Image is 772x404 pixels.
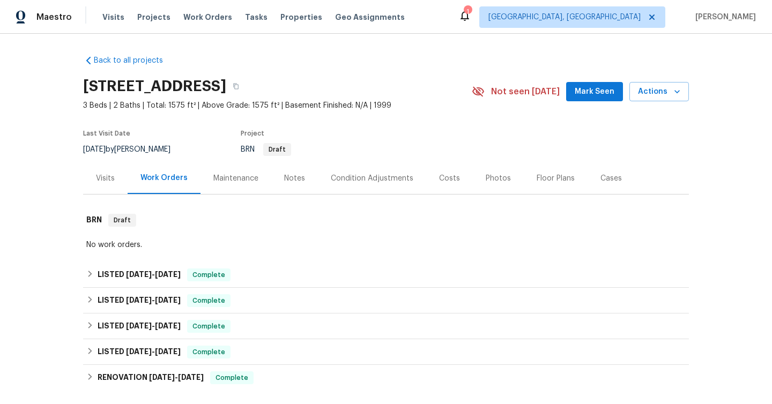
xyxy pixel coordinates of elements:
[331,173,413,184] div: Condition Adjustments
[575,85,614,99] span: Mark Seen
[83,81,226,92] h2: [STREET_ADDRESS]
[264,146,290,153] span: Draft
[126,322,181,330] span: -
[213,173,258,184] div: Maintenance
[137,12,170,23] span: Projects
[149,373,204,381] span: -
[83,146,106,153] span: [DATE]
[439,173,460,184] div: Costs
[491,86,560,97] span: Not seen [DATE]
[83,313,689,339] div: LISTED [DATE]-[DATE]Complete
[245,13,268,21] span: Tasks
[638,85,680,99] span: Actions
[211,372,253,383] span: Complete
[691,12,756,23] span: [PERSON_NAME]
[83,55,186,66] a: Back to all projects
[98,346,181,358] h6: LISTED
[83,100,472,111] span: 3 Beds | 2 Baths | Total: 1575 ft² | Above Grade: 1575 ft² | Basement Finished: N/A | 1999
[188,270,229,280] span: Complete
[98,268,181,281] h6: LISTED
[83,365,689,391] div: RENOVATION [DATE]-[DATE]Complete
[126,348,181,355] span: -
[140,173,188,183] div: Work Orders
[83,339,689,365] div: LISTED [DATE]-[DATE]Complete
[126,271,152,278] span: [DATE]
[83,203,689,237] div: BRN Draft
[102,12,124,23] span: Visits
[226,77,246,96] button: Copy Address
[241,146,291,153] span: BRN
[537,173,575,184] div: Floor Plans
[126,271,181,278] span: -
[155,296,181,304] span: [DATE]
[600,173,622,184] div: Cases
[566,82,623,102] button: Mark Seen
[126,322,152,330] span: [DATE]
[488,12,641,23] span: [GEOGRAPHIC_DATA], [GEOGRAPHIC_DATA]
[83,262,689,288] div: LISTED [DATE]-[DATE]Complete
[83,143,183,156] div: by [PERSON_NAME]
[183,12,232,23] span: Work Orders
[155,322,181,330] span: [DATE]
[155,348,181,355] span: [DATE]
[98,371,204,384] h6: RENOVATION
[83,288,689,313] div: LISTED [DATE]-[DATE]Complete
[280,12,322,23] span: Properties
[126,296,181,304] span: -
[86,240,686,250] div: No work orders.
[126,296,152,304] span: [DATE]
[188,347,229,357] span: Complete
[188,321,229,332] span: Complete
[98,320,181,333] h6: LISTED
[241,130,264,137] span: Project
[98,294,181,307] h6: LISTED
[284,173,305,184] div: Notes
[178,373,204,381] span: [DATE]
[149,373,175,381] span: [DATE]
[464,6,471,17] div: 1
[109,215,135,226] span: Draft
[155,271,181,278] span: [DATE]
[36,12,72,23] span: Maestro
[335,12,405,23] span: Geo Assignments
[83,130,130,137] span: Last Visit Date
[126,348,152,355] span: [DATE]
[86,214,102,227] h6: BRN
[188,295,229,306] span: Complete
[486,173,511,184] div: Photos
[629,82,689,102] button: Actions
[96,173,115,184] div: Visits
